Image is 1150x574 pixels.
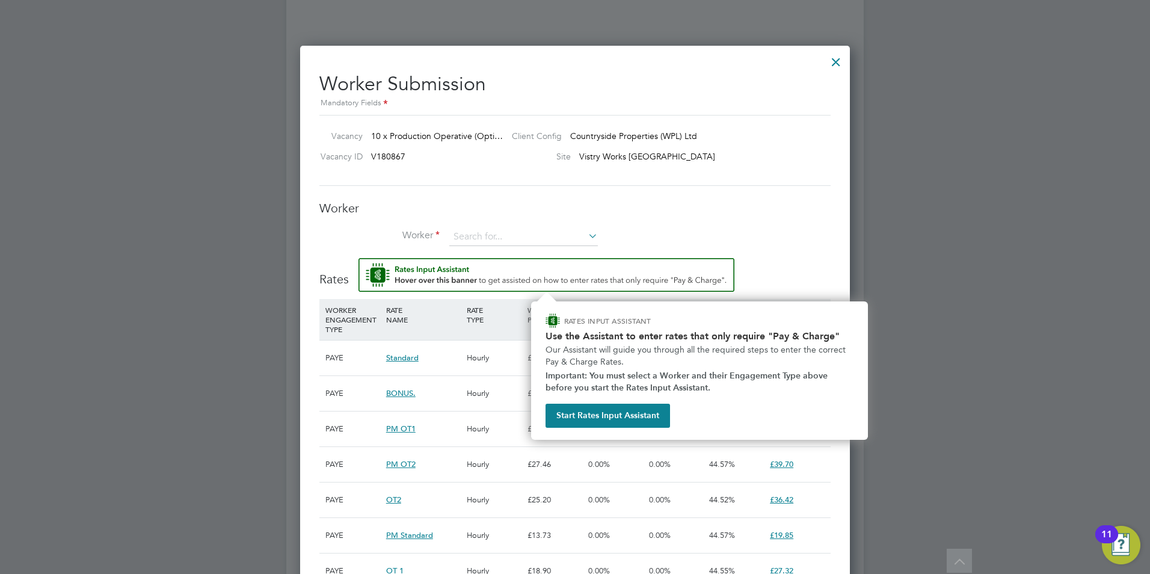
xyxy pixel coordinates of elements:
h2: Worker Submission [319,63,831,110]
div: Hourly [464,412,524,446]
div: PAYE [322,341,383,375]
div: RATE TYPE [464,299,524,330]
span: £36.42 [770,495,793,505]
span: PM OT1 [386,424,416,434]
button: Start Rates Input Assistant [546,404,670,428]
span: V180867 [371,151,405,162]
label: Vacancy [315,131,363,141]
h2: Use the Assistant to enter rates that only require "Pay & Charge" [546,330,853,342]
span: 44.57% [709,530,735,540]
span: 0.00% [588,459,610,469]
span: PM Standard [386,530,433,540]
div: £13.73 [524,518,585,553]
h3: Rates [319,258,831,287]
label: Client Config [502,131,562,141]
p: Our Assistant will guide you through all the required steps to enter the correct Pay & Charge Rates. [546,344,853,368]
label: Vacancy ID [315,151,363,162]
label: Worker [319,229,440,242]
div: Hourly [464,341,524,375]
button: Rate Assistant [358,258,734,292]
span: 0.00% [588,530,610,540]
button: Open Resource Center, 11 new notifications [1102,526,1140,564]
span: 44.52% [709,495,735,505]
span: BONUS. [386,388,416,398]
span: OT2 [386,495,401,505]
div: £27.46 [524,447,585,482]
div: HOLIDAY PAY [585,299,646,330]
label: Site [502,151,571,162]
img: ENGAGE Assistant Icon [546,313,560,328]
span: £39.70 [770,459,793,469]
div: 11 [1101,534,1112,550]
span: Countryside Properties (WPL) Ltd [570,131,697,141]
div: £25.20 [524,483,585,517]
div: AGENCY MARKUP [706,299,767,330]
strong: Important: You must select a Worker and their Engagement Type above before you start the Rates In... [546,371,830,393]
div: £20.60 [524,412,585,446]
div: PAYE [322,483,383,517]
div: WORKER ENGAGEMENT TYPE [322,299,383,340]
div: PAYE [322,518,383,553]
div: WORKER PAY RATE [524,299,585,330]
input: Search for... [449,228,598,246]
span: 0.00% [649,459,671,469]
div: Hourly [464,447,524,482]
span: 44.57% [709,459,735,469]
span: 10 x Production Operative (Opti… [371,131,503,141]
div: PAYE [322,412,383,446]
div: PAYE [322,376,383,411]
div: AGENCY CHARGE RATE [767,299,828,340]
span: £19.85 [770,530,793,540]
div: Hourly [464,483,524,517]
div: £12.60 [524,341,585,375]
span: PM OT2 [386,459,416,469]
p: RATES INPUT ASSISTANT [564,316,715,326]
span: 0.00% [649,530,671,540]
span: Standard [386,353,419,363]
div: Mandatory Fields [319,97,831,110]
div: RATE NAME [383,299,464,330]
div: How to input Rates that only require Pay & Charge [531,301,868,440]
span: 0.00% [588,495,610,505]
div: Hourly [464,376,524,411]
span: Vistry Works [GEOGRAPHIC_DATA] [579,151,715,162]
span: 0.00% [649,495,671,505]
h3: Worker [319,200,831,216]
div: EMPLOYER COST [646,299,707,330]
div: £10.00 [524,376,585,411]
div: Hourly [464,518,524,553]
div: PAYE [322,447,383,482]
